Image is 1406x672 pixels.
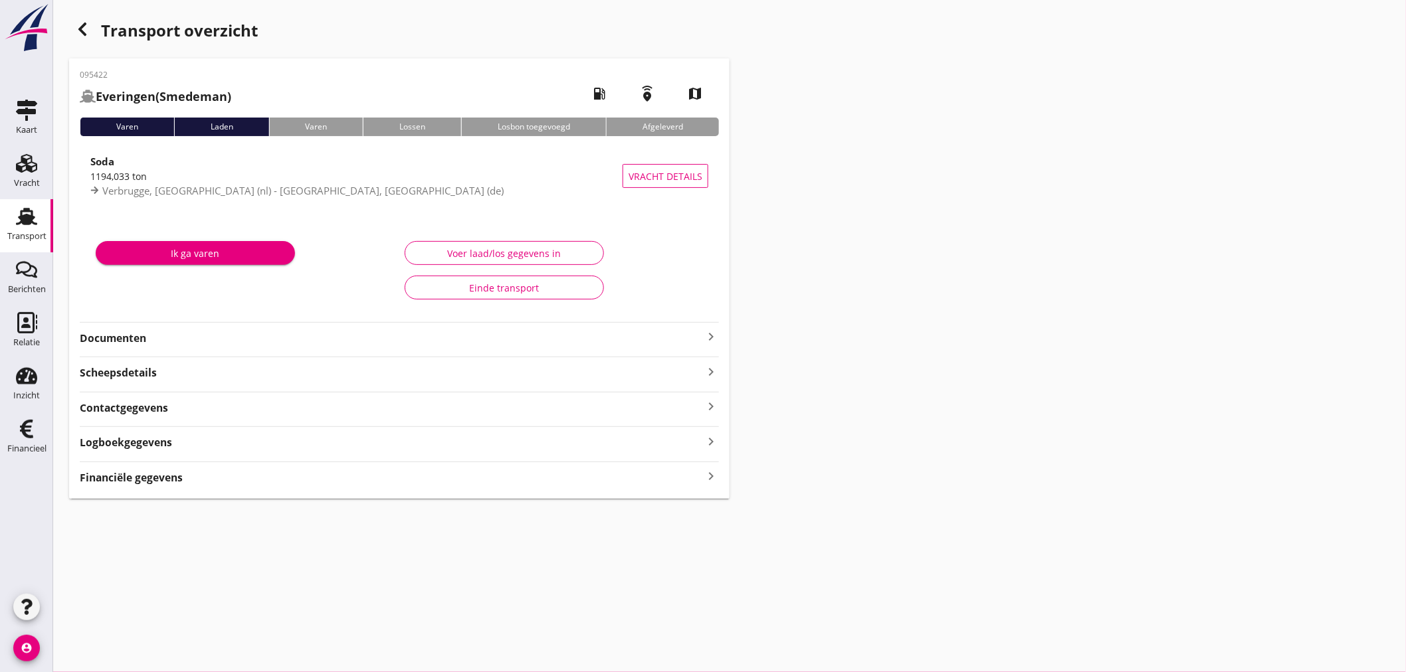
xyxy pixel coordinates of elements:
strong: Documenten [80,331,703,346]
i: keyboard_arrow_right [703,467,719,485]
h2: (Smedeman) [80,88,231,106]
div: 1194,033 ton [90,169,623,183]
button: Vracht details [623,164,708,188]
i: local_gas_station [581,75,618,112]
div: Voer laad/los gegevens in [416,246,593,260]
div: Varen [269,118,363,136]
a: Soda1194,033 tonVerbrugge, [GEOGRAPHIC_DATA] (nl) - [GEOGRAPHIC_DATA], [GEOGRAPHIC_DATA] (de)Vrac... [80,147,719,205]
i: keyboard_arrow_right [703,398,719,416]
i: keyboard_arrow_right [703,329,719,345]
strong: Logboekgegevens [80,435,172,450]
img: logo-small.a267ee39.svg [3,3,50,52]
div: Lossen [363,118,461,136]
strong: Contactgegevens [80,400,168,416]
div: Berichten [8,285,46,294]
div: Kaart [16,126,37,134]
strong: Scheepsdetails [80,365,157,380]
div: Inzicht [13,391,40,400]
strong: Soda [90,155,114,168]
div: Vracht [14,179,40,187]
strong: Financiële gegevens [80,470,183,485]
strong: Everingen [96,88,155,104]
i: account_circle [13,635,40,661]
div: Transport overzicht [69,16,730,48]
div: Ik ga varen [106,246,284,260]
i: map [676,75,714,112]
div: Relatie [13,338,40,347]
div: Financieel [7,444,47,453]
p: 095422 [80,69,231,81]
button: Einde transport [405,276,604,299]
i: keyboard_arrow_right [703,363,719,380]
div: Einde transport [416,281,593,295]
div: Varen [80,118,174,136]
button: Ik ga varen [96,241,295,265]
div: Transport [7,232,47,240]
button: Voer laad/los gegevens in [405,241,604,265]
div: Losbon toegevoegd [461,118,606,136]
div: Afgeleverd [606,118,719,136]
span: Verbrugge, [GEOGRAPHIC_DATA] (nl) - [GEOGRAPHIC_DATA], [GEOGRAPHIC_DATA] (de) [102,184,504,197]
i: emergency_share [629,75,666,112]
i: keyboard_arrow_right [703,432,719,450]
span: Vracht details [629,169,702,183]
div: Laden [174,118,269,136]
